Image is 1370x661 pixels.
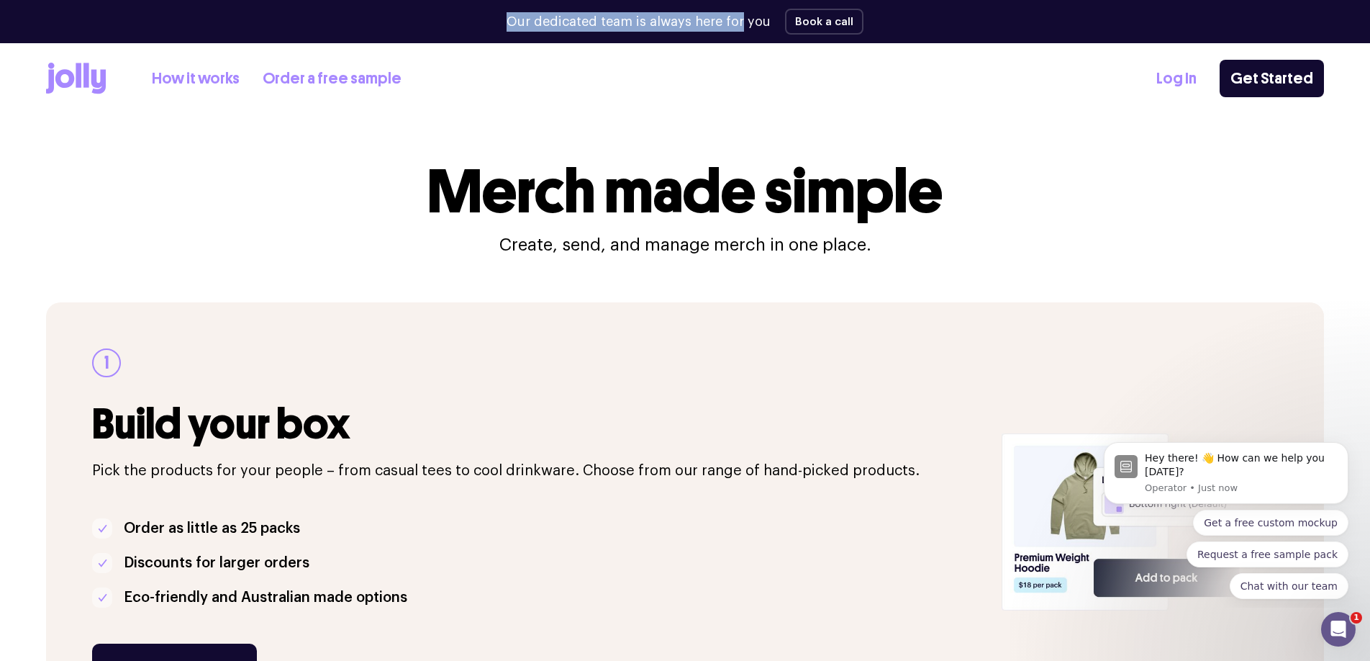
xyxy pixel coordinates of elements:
[152,67,240,91] a: How it works
[92,459,984,482] p: Pick the products for your people – from casual tees to cool drinkware. Choose from our range of ...
[92,349,121,377] div: 1
[1156,67,1197,91] a: Log In
[1220,60,1324,97] a: Get Started
[1351,612,1362,624] span: 1
[1321,612,1356,647] iframe: Intercom live chat
[507,12,771,32] p: Our dedicated team is always here for you
[499,233,871,256] p: Create, send, and manage merch in one place.
[1082,429,1370,608] iframe: Intercom notifications message
[92,400,984,448] h3: Build your box
[263,67,402,91] a: Order a free sample
[124,552,309,575] p: Discounts for larger orders
[124,517,300,540] p: Order as little as 25 packs
[124,586,407,609] p: Eco-friendly and Australian made options
[785,9,863,35] button: Book a call
[427,161,943,222] h1: Merch made simple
